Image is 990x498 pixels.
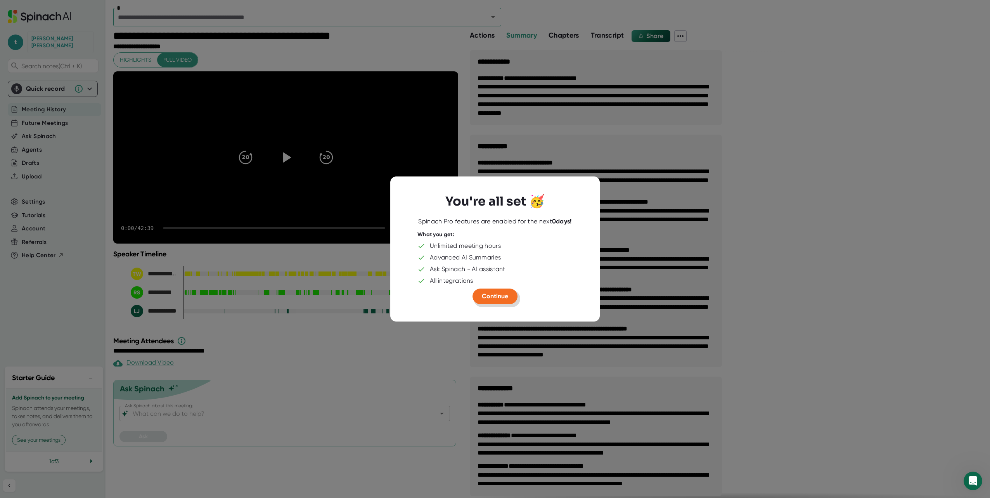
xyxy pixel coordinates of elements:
div: Advanced AI Summaries [430,254,501,261]
h3: You're all set 🥳 [445,194,545,209]
iframe: Intercom live chat [964,472,982,490]
div: Unlimited meeting hours [430,242,501,250]
div: Spinach Pro features are enabled for the next [418,218,571,225]
div: All integrations [430,277,473,285]
div: Ask Spinach - AI assistant [430,265,505,273]
b: 0 days! [552,218,572,225]
div: What you get: [417,231,454,238]
button: Continue [472,289,517,304]
span: Continue [482,292,508,300]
